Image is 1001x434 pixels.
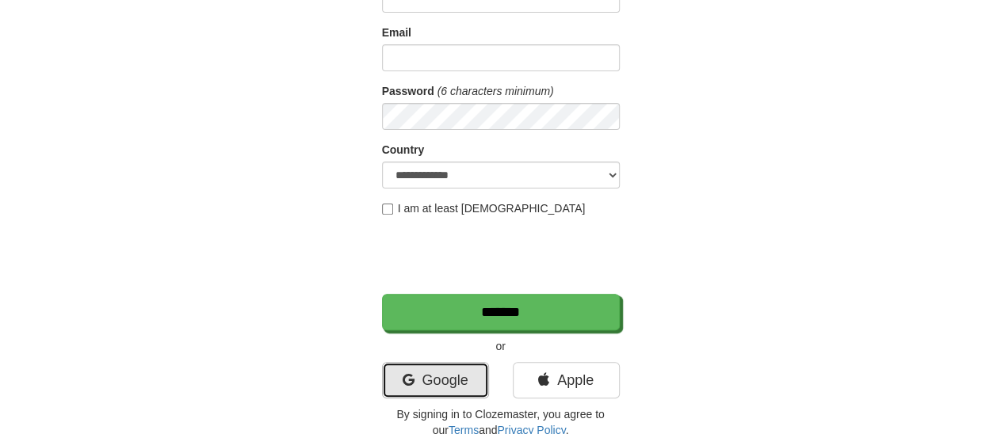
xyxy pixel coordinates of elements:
label: Country [382,142,425,158]
p: or [382,338,620,354]
iframe: reCAPTCHA [382,224,623,286]
input: I am at least [DEMOGRAPHIC_DATA] [382,204,393,215]
label: I am at least [DEMOGRAPHIC_DATA] [382,200,586,216]
em: (6 characters minimum) [437,85,554,97]
label: Password [382,83,434,99]
a: Apple [513,362,620,398]
label: Email [382,25,411,40]
a: Google [382,362,489,398]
